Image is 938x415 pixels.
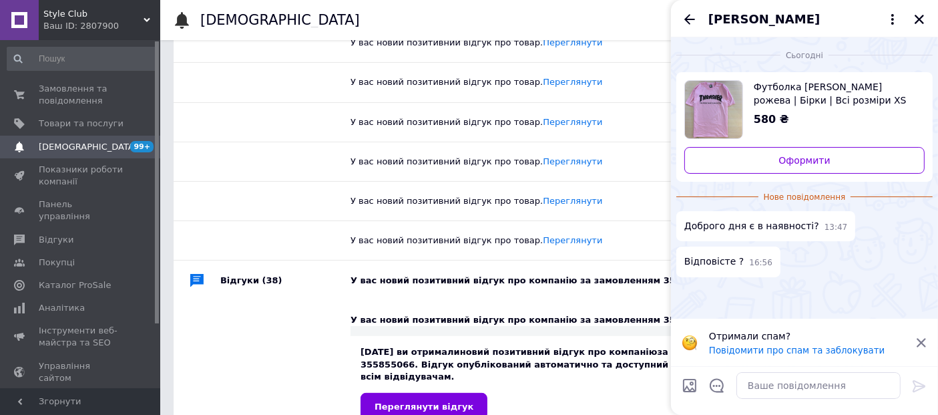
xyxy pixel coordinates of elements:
span: (38) [262,275,282,285]
button: Відкрити шаблони відповідей [708,377,726,394]
input: Пошук [7,47,158,71]
div: У вас новий позитивний відгук про компанію за замовленням 355855066. [350,275,778,287]
img: 934294504_w640_h640_futbolka-thrasher-rozovaya.jpg [685,81,742,138]
span: 13:47 12.08.2025 [825,222,848,233]
span: Покупці [39,257,75,269]
div: У вас новий позитивний відгук про компанію за замовленням 355855066. [350,314,758,326]
span: Показники роботи компанії [39,164,124,188]
span: Переглянути відгук [375,402,473,412]
span: Аналітика [39,302,85,314]
span: Замовлення та повідомлення [39,83,124,107]
span: Доброго дня є в наявності? [684,219,819,233]
span: 99+ [130,141,154,152]
div: У вас новий позитивний відгук про товар. [350,235,758,247]
div: 12.08.2025 [676,48,933,61]
span: [DEMOGRAPHIC_DATA] [39,141,138,153]
span: Style Club [43,8,144,20]
a: Переглянути [543,196,602,206]
div: Ваш ID: 2807900 [43,20,160,32]
span: Сьогодні [780,50,829,61]
div: У вас новий позитивний відгук про товар. [350,195,758,207]
a: Оформити [684,147,925,174]
span: Футболка [PERSON_NAME] рожева | Бірки | Всі розміри XS [754,80,914,107]
span: Товари та послуги [39,118,124,130]
a: Переглянути [543,117,602,127]
p: Отримали спам? [709,329,907,343]
a: Переглянути [543,235,602,245]
a: Переглянути товар [684,80,925,139]
div: У вас новий позитивний відгук про товар. [350,156,758,168]
a: Переглянути [543,37,602,47]
img: :face_with_monocle: [682,335,698,351]
span: [PERSON_NAME] [708,11,820,28]
div: У вас новий позитивний відгук про товар. [350,116,758,128]
span: Управління сайтом [39,360,124,384]
div: У вас новий позитивний відгук про товар. [350,37,758,49]
button: [PERSON_NAME] [708,11,901,28]
a: Переглянути [543,77,602,87]
button: Закрити [911,11,927,27]
b: новий позитивний відгук про компанію [460,347,658,357]
span: 580 ₴ [754,113,789,126]
span: Каталог ProSale [39,279,111,291]
h1: [DEMOGRAPHIC_DATA] [200,12,360,28]
span: Інструменти веб-майстра та SEO [39,325,124,349]
div: У вас новий позитивний відгук про товар. [350,76,758,88]
span: Нове повідомлення [758,192,851,203]
span: Відгуки [39,234,73,246]
a: Переглянути [543,156,602,166]
button: Назад [682,11,698,27]
span: Відповісте ? [684,255,744,269]
span: 16:56 12.08.2025 [749,257,772,269]
button: Повідомити про спам та заблокувати [709,345,885,356]
div: Відгуки [220,261,350,301]
span: Панель управління [39,198,124,223]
